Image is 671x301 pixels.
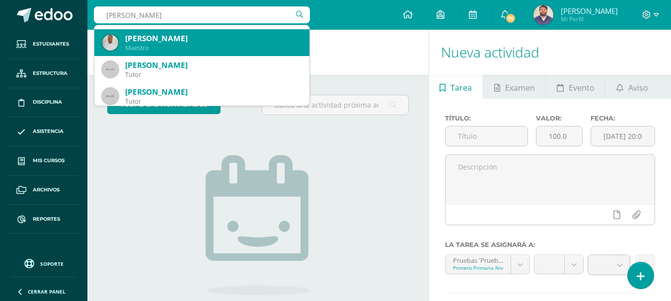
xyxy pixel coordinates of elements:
[125,44,301,52] div: Maestro
[591,126,655,146] input: Fecha de entrega
[453,264,504,271] div: Primero Primaria Nivel de Pruebas
[33,98,62,106] span: Disciplina
[8,146,79,176] a: Mis cursos
[125,87,301,97] div: [PERSON_NAME]
[446,126,527,146] input: Título
[445,115,528,122] label: Título:
[446,255,530,274] a: Pruebas 'Prueba 2'Primero Primaria Nivel de Pruebas
[33,215,60,223] span: Reportes
[12,256,75,270] a: Soporte
[453,255,504,264] div: Pruebas 'Prueba 2'
[206,155,310,295] img: no_activities.png
[569,76,595,100] span: Evento
[441,30,659,75] h1: Nueva actividad
[8,205,79,234] a: Reportes
[40,260,64,267] span: Soporte
[102,35,118,51] img: a7f3f9d8ad3641d832d80e0d42009e50.png
[628,76,648,100] span: Aviso
[33,40,69,48] span: Estudiantes
[33,157,65,165] span: Mis cursos
[445,241,655,248] label: La tarea se asignará a:
[429,75,483,99] a: Tarea
[33,127,64,135] span: Asistencia
[450,76,472,100] span: Tarea
[262,95,408,115] input: Busca una actividad próxima aquí...
[536,126,582,146] input: Puntos máximos
[33,69,68,77] span: Estructura
[561,6,618,16] span: [PERSON_NAME]
[102,61,118,77] img: 45x45
[505,76,535,100] span: Examen
[28,288,66,295] span: Cerrar panel
[125,70,301,79] div: Tutor
[125,60,301,70] div: [PERSON_NAME]
[591,115,655,122] label: Fecha:
[8,88,79,118] a: Disciplina
[8,176,79,205] a: Archivos
[561,15,618,23] span: Mi Perfil
[33,186,60,194] span: Archivos
[483,75,545,99] a: Examen
[505,13,516,24] span: 75
[102,88,118,104] img: 45x45
[8,30,79,59] a: Estudiantes
[536,115,583,122] label: Valor:
[8,117,79,146] a: Asistencia
[605,75,659,99] a: Aviso
[125,33,301,44] div: [PERSON_NAME]
[533,5,553,25] img: 1759cf95f6b189d69a069e26bb5613d3.png
[125,97,301,106] div: Tutor
[8,59,79,88] a: Estructura
[94,6,310,23] input: Busca un usuario...
[546,75,605,99] a: Evento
